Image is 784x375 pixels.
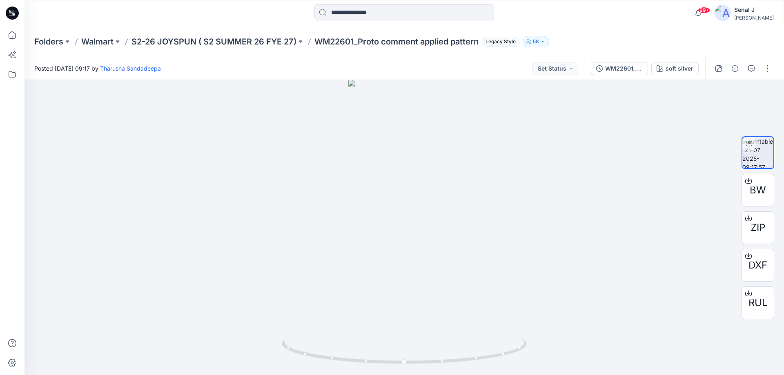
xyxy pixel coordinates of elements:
[34,36,63,47] a: Folders
[523,36,549,47] button: 58
[715,5,731,21] img: avatar
[131,36,296,47] a: S2-26 JOYSPUN ( S2 SUMMER 26 FYE 27)
[34,64,161,73] span: Posted [DATE] 09:17 by
[482,37,519,47] span: Legacy Style
[748,258,767,273] span: DXF
[698,7,710,13] span: 99+
[750,183,766,197] span: BW
[666,64,693,73] div: soft silver
[591,62,648,75] button: WM22601_Proto comment applied pattern
[742,137,773,168] img: turntable-21-07-2025-09:17:57
[748,295,768,310] span: RUL
[651,62,699,75] button: soft silver
[81,36,114,47] a: Walmart
[728,62,742,75] button: Details
[734,5,774,15] div: Senal J
[605,64,643,73] div: WM22601_Proto comment applied pattern
[734,15,774,21] div: [PERSON_NAME]
[479,36,519,47] button: Legacy Style
[314,36,479,47] p: WM22601_Proto comment applied pattern
[533,37,539,46] p: 58
[751,220,765,235] span: ZIP
[100,65,161,72] a: Tharusha Sandadeepa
